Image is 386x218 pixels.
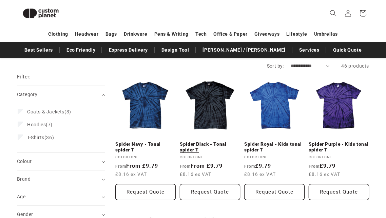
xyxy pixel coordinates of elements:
span: (36) [27,134,54,141]
a: Design Tool [158,44,193,56]
a: Express Delivery [105,44,151,56]
a: Spider Royal - Kids tonal spider T [244,141,305,153]
h2: Filter: [17,73,31,81]
img: Custom Planet [17,3,64,24]
span: 46 products [341,63,369,69]
span: (7) [27,122,53,128]
a: Lifestyle [286,28,307,40]
a: Eco Friendly [63,44,99,56]
summary: Search [326,6,341,21]
a: Spider Purple - Kids tonal spider T [309,141,369,153]
span: (3) [27,109,71,115]
iframe: Chat Widget [270,145,386,218]
a: [PERSON_NAME] / [PERSON_NAME] [199,44,289,56]
summary: Category (0 selected) [17,86,105,103]
a: Bags [105,28,117,40]
a: Services [296,44,323,56]
label: Sort by: [267,63,284,69]
a: Clothing [48,28,68,40]
span: T-Shirts [27,135,44,140]
button: Request Quote [115,184,176,200]
summary: Colour (0 selected) [17,153,105,170]
a: Drinkware [124,28,147,40]
a: Spider Black - Tonal spider T [180,141,240,153]
a: Office & Paper [213,28,247,40]
span: Category [17,92,37,97]
a: Pens & Writing [154,28,189,40]
summary: Age (0 selected) [17,188,105,205]
a: Headwear [75,28,99,40]
a: Spider Navy - Tonal spider T [115,141,176,153]
a: Umbrellas [314,28,338,40]
span: Gender [17,212,33,217]
a: Tech [195,28,207,40]
button: Request Quote [180,184,240,200]
a: Best Sellers [21,44,56,56]
span: Brand [17,176,31,182]
a: Giveaways [254,28,279,40]
summary: Brand (0 selected) [17,170,105,188]
span: Hoodies [27,122,46,127]
span: Coats & Jackets [27,109,64,114]
span: Colour [17,159,32,164]
a: Quick Quote [330,44,365,56]
button: Request Quote [244,184,305,200]
span: Age [17,194,25,199]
